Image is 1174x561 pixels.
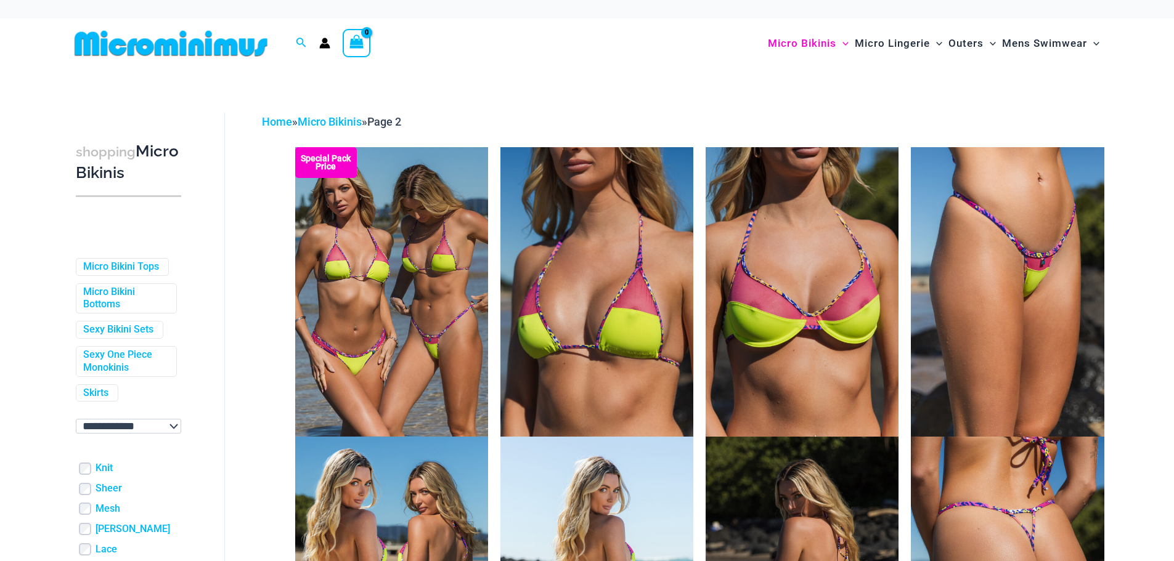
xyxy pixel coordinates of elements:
a: Micro Bikini Tops [83,260,159,273]
span: shopping [76,144,136,159]
a: Account icon link [319,38,330,49]
span: Micro Lingerie [855,28,930,59]
img: Coastal Bliss Leopard Sunset Tri Top Pack [295,147,488,437]
a: Micro Bikini Bottoms [83,286,167,312]
a: Skirts [83,387,108,400]
span: Mens Swimwear [1002,28,1087,59]
a: Micro LingerieMenu ToggleMenu Toggle [852,25,945,62]
a: Micro BikinisMenu ToggleMenu Toggle [765,25,852,62]
select: wpc-taxonomy-pa_color-745982 [76,419,181,434]
a: Sheer [96,482,122,495]
span: Micro Bikinis [768,28,836,59]
a: Home [262,115,292,128]
span: Page 2 [367,115,401,128]
nav: Site Navigation [763,23,1105,64]
img: Coastal Bliss Leopard Sunset 4275 Micro Bikini 01 [911,147,1104,437]
span: Outers [948,28,984,59]
a: Mens SwimwearMenu ToggleMenu Toggle [999,25,1103,62]
a: Knit [96,462,113,475]
a: Search icon link [296,36,307,51]
a: Sexy Bikini Sets [83,323,153,336]
img: MM SHOP LOGO FLAT [70,30,272,57]
a: [PERSON_NAME] [96,523,170,536]
img: Coastal Bliss Leopard Sunset 3223 Underwire Top 01 [706,147,899,437]
span: Menu Toggle [930,28,942,59]
b: Special Pack Price [295,155,357,171]
span: » » [262,115,401,128]
a: Sexy One Piece Monokinis [83,349,167,374]
a: Mesh [96,502,120,515]
span: Menu Toggle [836,28,849,59]
span: Menu Toggle [1087,28,1099,59]
span: Menu Toggle [984,28,996,59]
a: Micro Bikinis [298,115,362,128]
a: Lace [96,543,117,556]
a: View Shopping Cart, empty [343,29,371,57]
h3: Micro Bikinis [76,141,181,184]
a: OutersMenu ToggleMenu Toggle [945,25,999,62]
img: Coastal Bliss Leopard Sunset 3171 Tri Top 01 [500,147,693,437]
